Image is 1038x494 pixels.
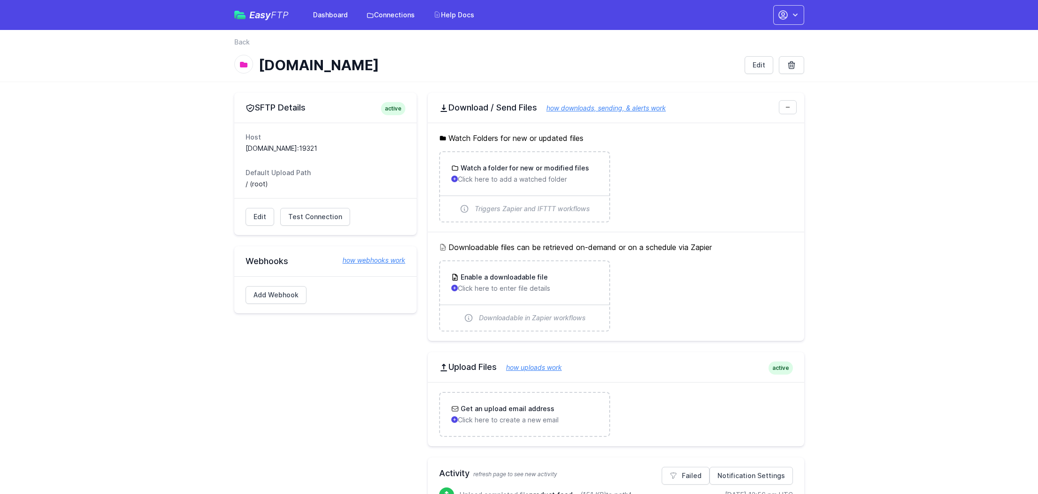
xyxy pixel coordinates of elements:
[475,204,590,214] span: Triggers Zapier and IFTTT workflows
[271,9,289,21] span: FTP
[459,404,554,413] h3: Get an upload email address
[769,361,793,375] span: active
[439,133,793,144] h5: Watch Folders for new or updated files
[249,10,289,20] span: Easy
[381,102,405,115] span: active
[440,261,609,331] a: Enable a downloadable file Click here to enter file details Downloadable in Zapier workflows
[451,415,598,425] p: Click here to create a new email
[246,286,306,304] a: Add Webhook
[459,163,589,173] h3: Watch a folder for new or modified files
[745,56,773,74] a: Edit
[709,467,793,485] a: Notification Settings
[234,11,246,19] img: easyftp_logo.png
[246,133,405,142] dt: Host
[497,363,562,371] a: how uploads work
[246,208,274,226] a: Edit
[246,102,405,113] h2: SFTP Details
[439,102,793,113] h2: Download / Send Files
[451,284,598,293] p: Click here to enter file details
[246,179,405,189] dd: / (root)
[288,212,342,221] span: Test Connection
[259,57,737,74] h1: [DOMAIN_NAME]
[246,256,405,267] h2: Webhooks
[428,7,480,23] a: Help Docs
[246,168,405,177] dt: Default Upload Path
[234,37,250,47] a: Back
[662,467,709,485] a: Failed
[439,361,793,373] h2: Upload Files
[440,393,609,436] a: Get an upload email address Click here to create a new email
[440,152,609,221] a: Watch a folder for new or modified files Click here to add a watched folder Triggers Zapier and I...
[246,144,405,153] dd: [DOMAIN_NAME]:19321
[280,208,350,226] a: Test Connection
[459,273,548,282] h3: Enable a downloadable file
[307,7,353,23] a: Dashboard
[333,256,405,265] a: how webhooks work
[479,313,586,323] span: Downloadable in Zapier workflows
[537,104,666,112] a: how downloads, sending, & alerts work
[234,37,804,52] nav: Breadcrumb
[439,242,793,253] h5: Downloadable files can be retrieved on-demand or on a schedule via Zapier
[234,10,289,20] a: EasyFTP
[473,471,557,478] span: refresh page to see new activity
[361,7,420,23] a: Connections
[439,467,793,480] h2: Activity
[451,175,598,184] p: Click here to add a watched folder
